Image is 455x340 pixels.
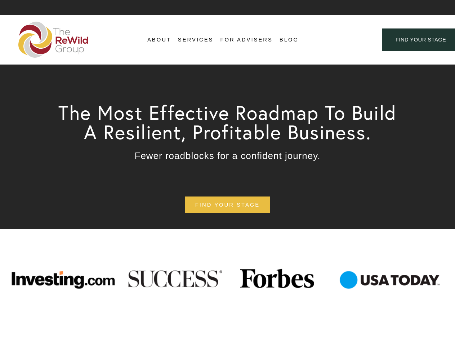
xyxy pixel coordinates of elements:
[220,35,272,45] a: For Advisers
[58,100,403,144] span: The Most Effective Roadmap To Build A Resilient, Profitable Business.
[178,35,214,45] span: Services
[185,197,270,213] a: find your stage
[178,35,214,45] a: folder dropdown
[18,22,89,58] img: The ReWild Group
[147,35,171,45] span: About
[147,35,171,45] a: folder dropdown
[280,35,299,45] a: Blog
[135,150,321,161] span: Fewer roadblocks for a confident journey.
